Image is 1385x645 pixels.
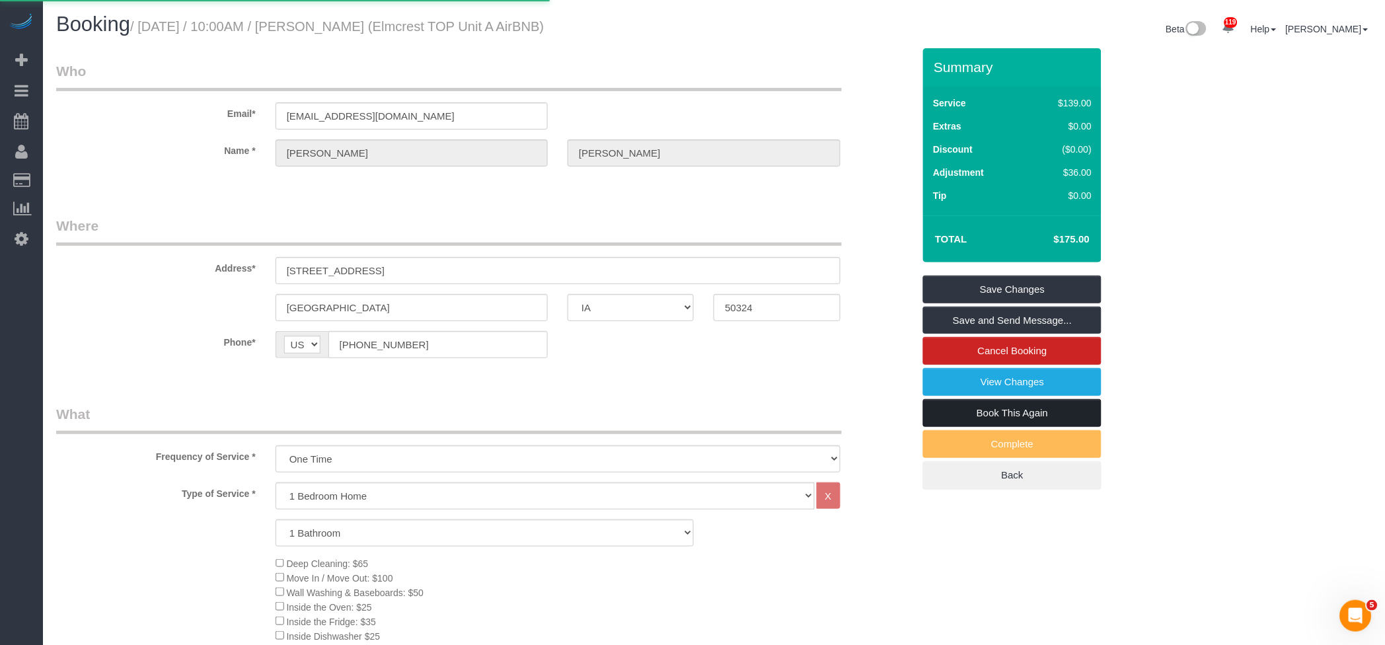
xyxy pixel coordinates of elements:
label: Phone* [46,331,266,349]
legend: What [56,404,842,434]
input: Email* [276,102,548,130]
a: 119 [1216,13,1242,42]
div: $36.00 [1031,166,1092,179]
span: Inside the Oven: $25 [287,602,372,613]
input: Phone* [328,331,548,358]
a: Book This Again [923,399,1102,427]
a: View Changes [923,368,1102,396]
input: First Name* [276,139,548,167]
img: New interface [1185,21,1207,38]
span: 119 [1224,17,1238,28]
span: Deep Cleaning: $65 [287,558,369,569]
label: Extras [933,120,961,133]
span: Inside the Fridge: $35 [287,617,376,627]
span: 5 [1367,600,1378,611]
label: Tip [933,189,947,202]
a: Help [1251,24,1277,34]
div: $0.00 [1031,120,1092,133]
input: City* [276,294,548,321]
div: $0.00 [1031,189,1092,202]
label: Type of Service * [46,482,266,500]
a: Beta [1166,24,1207,34]
span: Move In / Move Out: $100 [287,573,393,584]
legend: Who [56,61,842,91]
h3: Summary [934,59,1095,75]
label: Service [933,96,966,110]
label: Frequency of Service * [46,445,266,463]
img: Automaid Logo [8,13,34,32]
label: Email* [46,102,266,120]
strong: Total [935,233,967,245]
label: Discount [933,143,973,156]
a: Cancel Booking [923,337,1102,365]
span: Inside Dishwasher $25 [287,631,381,642]
iframe: Intercom live chat [1340,600,1372,632]
label: Address* [46,257,266,275]
small: / [DATE] / 10:00AM / [PERSON_NAME] (Elmcrest TOP Unit A AirBNB) [130,19,544,34]
span: Booking [56,13,130,36]
input: Zip Code* [714,294,840,321]
div: ($0.00) [1031,143,1092,156]
a: [PERSON_NAME] [1286,24,1368,34]
label: Adjustment [933,166,984,179]
a: Back [923,461,1102,489]
span: Wall Washing & Baseboards: $50 [287,588,424,598]
div: $139.00 [1031,96,1092,110]
legend: Where [56,216,842,246]
input: Last Name* [568,139,840,167]
h4: $175.00 [1014,234,1090,245]
label: Name * [46,139,266,157]
a: Save Changes [923,276,1102,303]
a: Save and Send Message... [923,307,1102,334]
